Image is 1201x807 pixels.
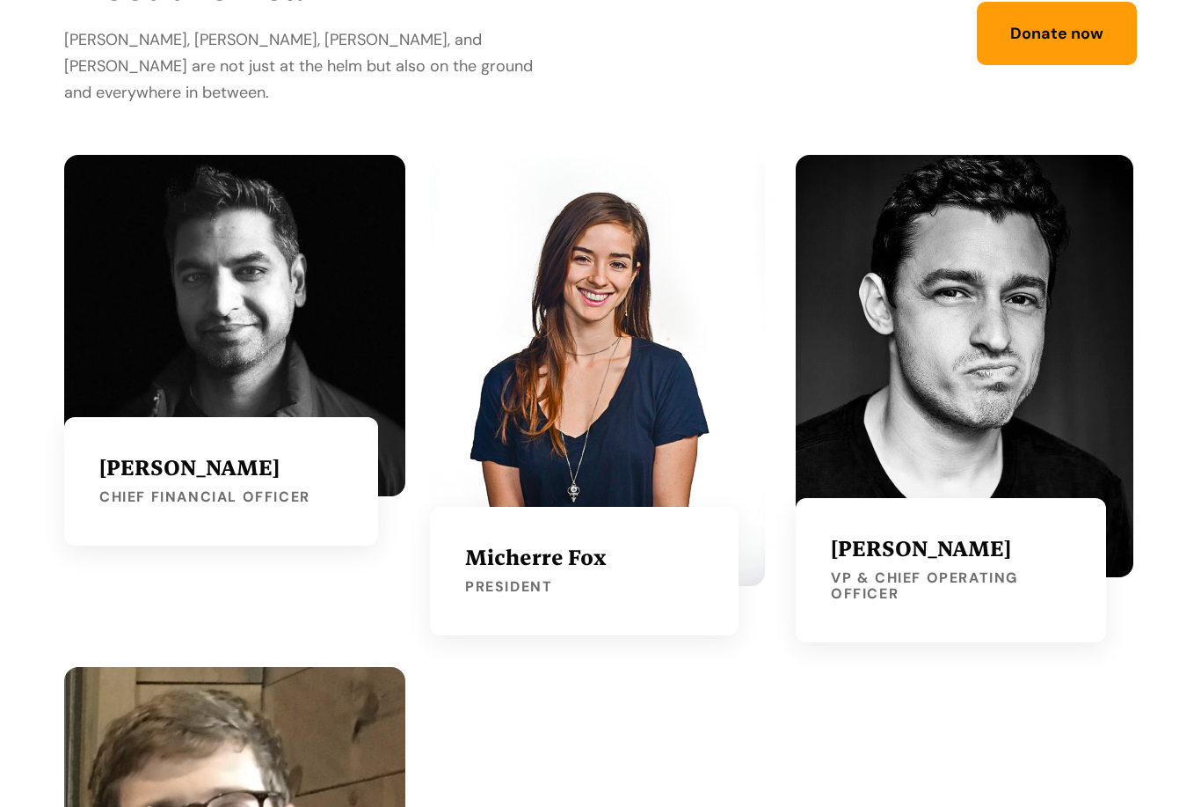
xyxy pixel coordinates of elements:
h3: [PERSON_NAME] [831,533,1071,563]
a: [PERSON_NAME]VP & Chief Operating Officer [796,155,1133,642]
div: VP & Chief Operating Officer [831,570,1071,602]
h3: [PERSON_NAME] [99,452,343,482]
div: President [465,579,703,595]
a: [PERSON_NAME]Chief Financial Officer [64,155,405,546]
p: [PERSON_NAME], [PERSON_NAME], [PERSON_NAME], and [PERSON_NAME] are not just at the helm but also ... [64,26,555,106]
div: Chief Financial Officer [99,489,343,505]
a: Micherre FoxPresident [430,155,765,635]
h3: Micherre Fox [465,542,703,572]
a: Donate now [977,2,1137,65]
